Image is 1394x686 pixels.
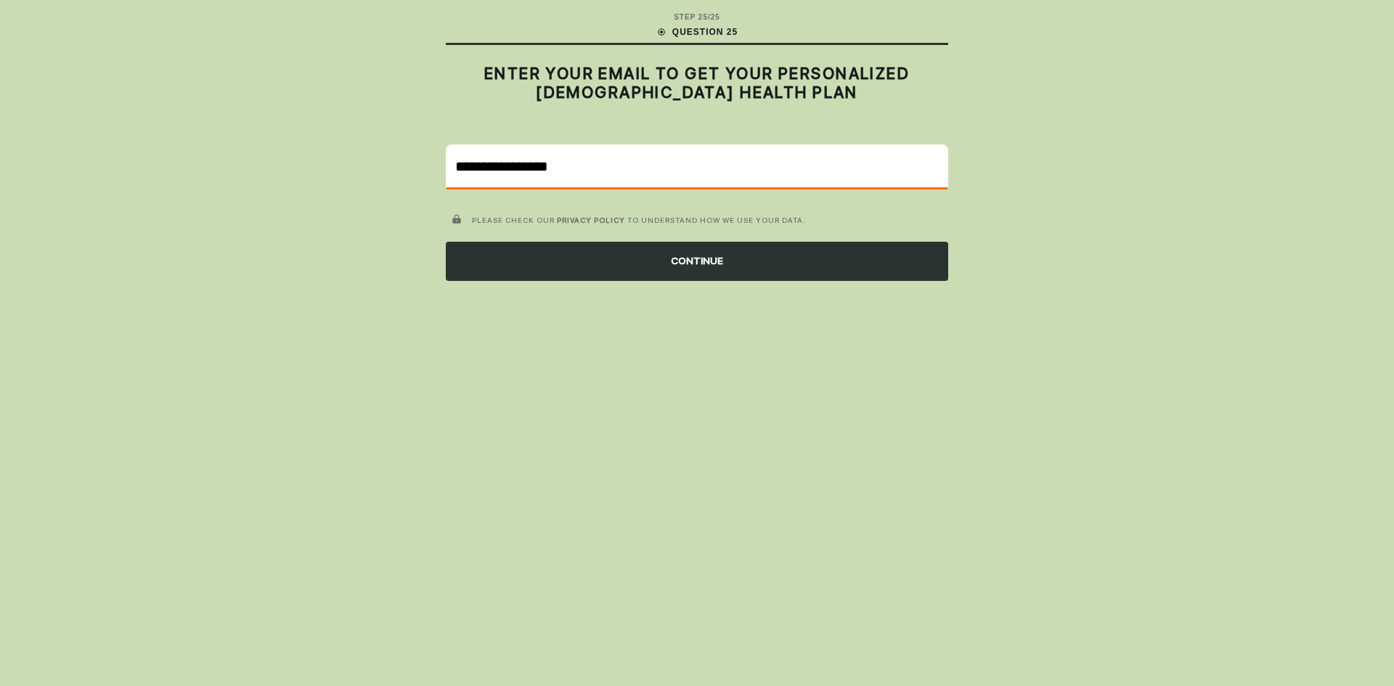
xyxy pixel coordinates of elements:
div: QUESTION 25 [656,25,738,38]
h2: ENTER YOUR EMAIL TO GET YOUR PERSONALIZED [DEMOGRAPHIC_DATA] HEALTH PLAN [446,64,948,102]
div: STEP 25 / 25 [674,12,720,23]
a: PRIVACY POLICY [557,216,625,224]
span: PLEASE CHECK OUR TO UNDERSTAND HOW WE USE YOUR DATA. [472,216,806,224]
div: CONTINUE [446,242,948,281]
